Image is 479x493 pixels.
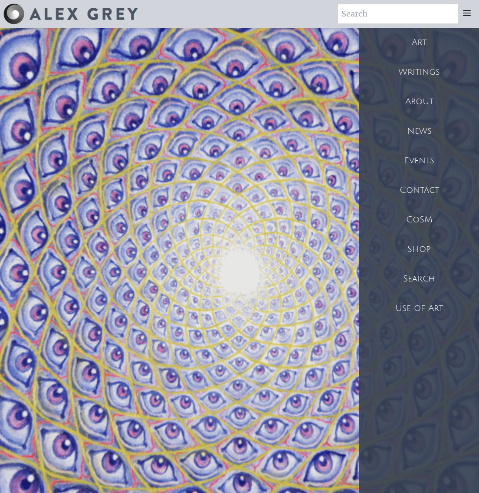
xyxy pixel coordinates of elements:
a: Shop [359,235,479,264]
a: Search [359,264,479,294]
a: Art [359,28,479,57]
a: News [359,116,479,146]
a: Contact [359,175,479,205]
a: CoSM [359,205,479,235]
a: Writings [359,57,479,87]
a: Events [359,146,479,175]
input: Search [338,4,458,23]
a: Use of Art [359,294,479,323]
a: About [359,87,479,116]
